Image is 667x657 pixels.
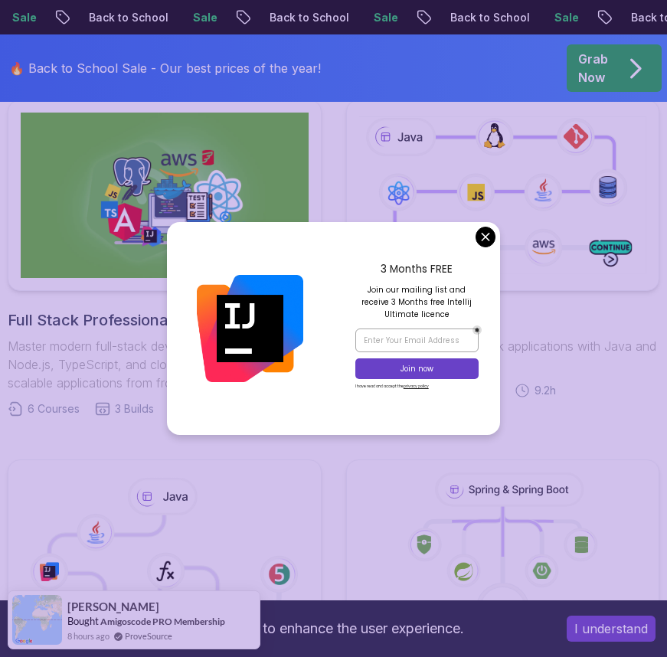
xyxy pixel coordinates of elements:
[346,309,660,331] h2: Java Full Stack
[178,10,227,25] p: Sale
[535,383,556,398] span: 9.2h
[9,59,321,77] p: 🔥 Back to School Sale - Our best prices of the year!
[67,615,99,627] span: Bought
[67,600,159,613] span: [PERSON_NAME]
[100,615,225,628] a: Amigoscode PRO Membership
[12,595,62,645] img: provesource social proof notification image
[11,612,544,646] div: This website uses cookies to enhance the user experience.
[74,10,178,25] p: Back to School
[567,616,656,642] button: Accept cookies
[21,113,309,278] img: Full Stack Professional v2
[67,629,110,642] span: 8 hours ago
[539,10,588,25] p: Sale
[346,100,660,398] a: Java Full StackLearn how to build full stack applications with Java and Spring Boot29 Courses4 Bu...
[125,629,172,642] a: ProveSource
[346,337,660,374] p: Learn how to build full stack applications with Java and Spring Boot
[115,401,154,417] span: 3 Builds
[254,10,358,25] p: Back to School
[8,100,322,417] a: Full Stack Professional v2Full Stack Professional v2Master modern full-stack development with Rea...
[28,401,80,417] span: 6 Courses
[8,309,322,331] h2: Full Stack Professional v2
[8,337,322,392] p: Master modern full-stack development with React, Node.js, TypeScript, and cloud deployment. Build...
[435,10,539,25] p: Back to School
[358,10,407,25] p: Sale
[578,50,608,87] p: Grab Now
